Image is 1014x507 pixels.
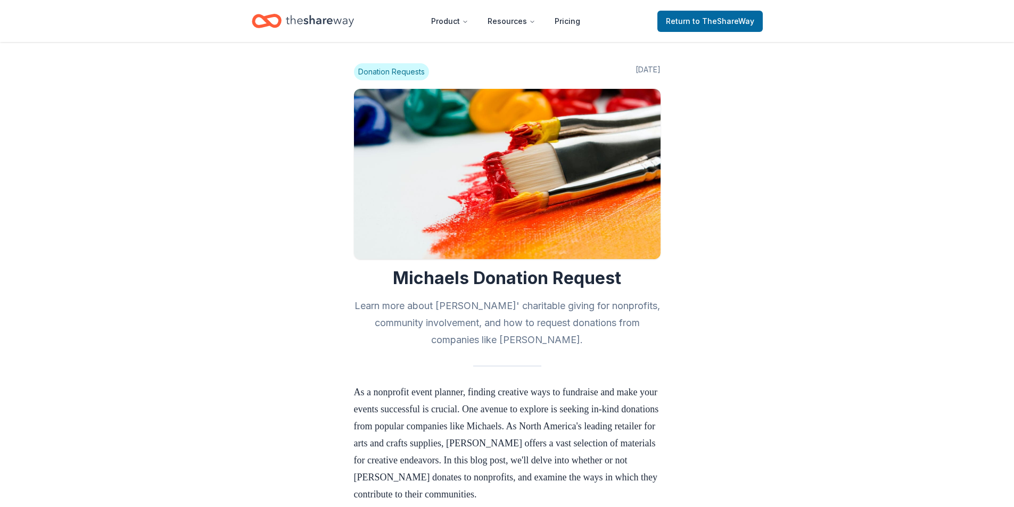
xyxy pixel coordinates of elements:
span: Donation Requests [354,63,429,80]
button: Resources [479,11,544,32]
span: [DATE] [636,63,661,80]
span: to TheShareWay [693,16,754,26]
a: Home [252,9,354,34]
nav: Main [423,9,589,34]
img: Image for Michaels Donation Request [354,89,661,259]
a: Pricing [546,11,589,32]
span: Return [666,15,754,28]
h1: Michaels Donation Request [354,268,661,289]
p: As a nonprofit event planner, finding creative ways to fundraise and make your events successful ... [354,384,661,503]
a: Returnto TheShareWay [657,11,763,32]
h2: Learn more about [PERSON_NAME]' charitable giving for nonprofits, community involvement, and how ... [354,297,661,348]
button: Product [423,11,477,32]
